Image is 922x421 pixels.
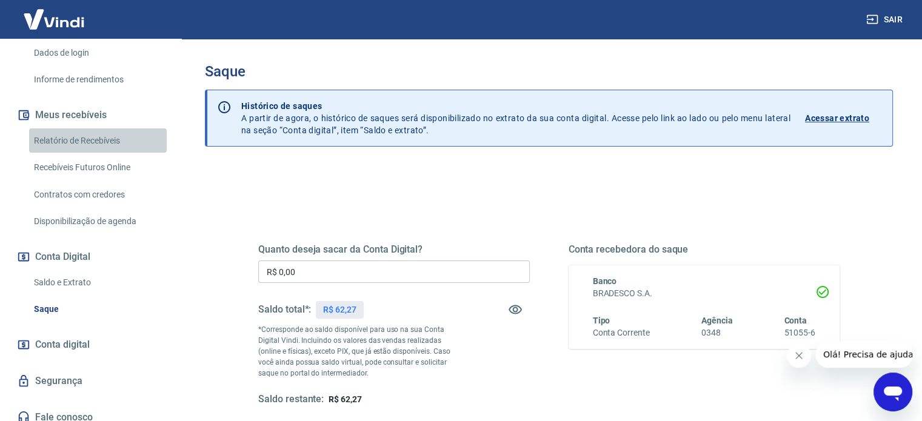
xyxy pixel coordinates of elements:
span: Banco [593,276,617,286]
span: Conta [784,316,807,325]
span: Olá! Precisa de ajuda? [7,8,102,18]
p: R$ 62,27 [323,303,356,316]
button: Meus recebíveis [15,102,167,128]
h5: Quanto deseja sacar da Conta Digital? [258,244,530,256]
a: Segurança [15,368,167,394]
h5: Saldo total*: [258,303,311,316]
h6: 51055-6 [784,327,815,339]
button: Conta Digital [15,244,167,270]
h3: Saque [205,63,893,80]
a: Contratos com credores [29,182,167,207]
a: Disponibilização de agenda [29,209,167,234]
a: Saque [29,297,167,322]
h5: Saldo restante: [258,393,324,406]
span: Conta digital [35,336,90,353]
p: *Corresponde ao saldo disponível para uso na sua Conta Digital Vindi. Incluindo os valores das ve... [258,324,462,379]
a: Conta digital [15,331,167,358]
span: R$ 62,27 [329,394,362,404]
h6: BRADESCO S.A. [593,287,816,300]
span: Agência [701,316,733,325]
img: Vindi [15,1,93,38]
button: Sair [864,8,907,31]
a: Saldo e Extrato [29,270,167,295]
iframe: Mensagem da empresa [816,341,912,368]
p: Histórico de saques [241,100,790,112]
a: Informe de rendimentos [29,67,167,92]
p: Acessar extrato [805,112,869,124]
iframe: Fechar mensagem [787,343,811,368]
a: Acessar extrato [805,100,883,136]
span: Tipo [593,316,610,325]
p: A partir de agora, o histórico de saques será disponibilizado no extrato da sua conta digital. Ac... [241,100,790,136]
h5: Conta recebedora do saque [569,244,840,256]
a: Recebíveis Futuros Online [29,155,167,180]
iframe: Botão para abrir a janela de mensagens [874,373,912,411]
a: Relatório de Recebíveis [29,128,167,153]
h6: Conta Corrente [593,327,650,339]
a: Dados de login [29,41,167,65]
h6: 0348 [701,327,733,339]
